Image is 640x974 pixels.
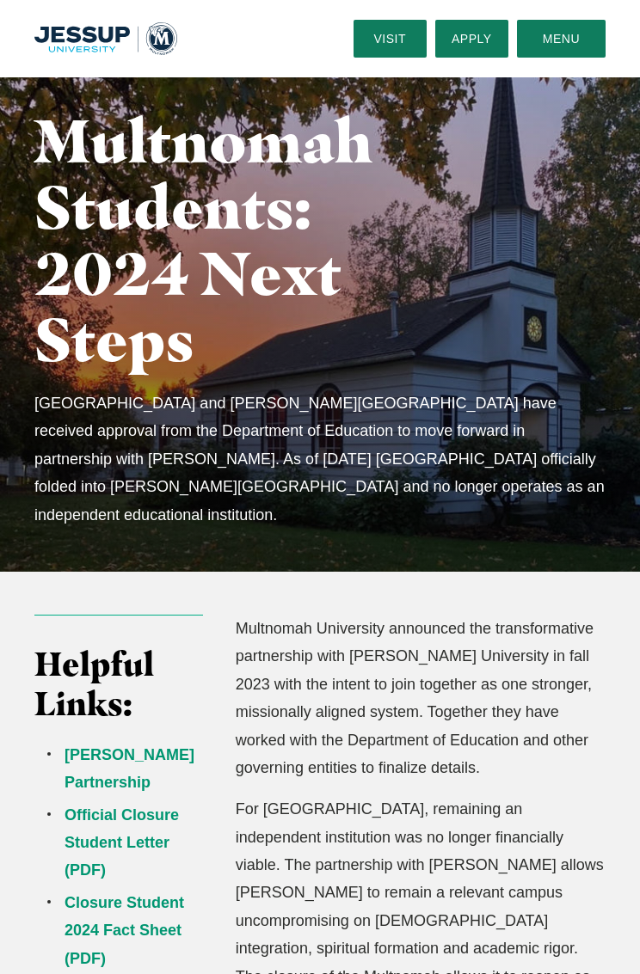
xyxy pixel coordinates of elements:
[34,22,177,54] a: Home
[65,746,194,791] a: [PERSON_NAME] Partnership
[34,389,606,529] p: [GEOGRAPHIC_DATA] and [PERSON_NAME][GEOGRAPHIC_DATA] have received approval from the Department o...
[354,20,427,58] a: Visit
[65,806,179,879] a: Official Closure Student Letter (PDF)
[435,20,508,58] a: Apply
[34,22,177,54] img: Multnomah University Logo
[34,107,372,372] h1: Multnomah Students: 2024 Next Steps
[517,20,606,58] button: Menu
[236,615,606,781] p: Multnomah University announced the transformative partnership with [PERSON_NAME] University in fa...
[34,645,203,724] h3: Helpful Links:
[65,894,184,967] a: Closure Student 2024 Fact Sheet (PDF)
